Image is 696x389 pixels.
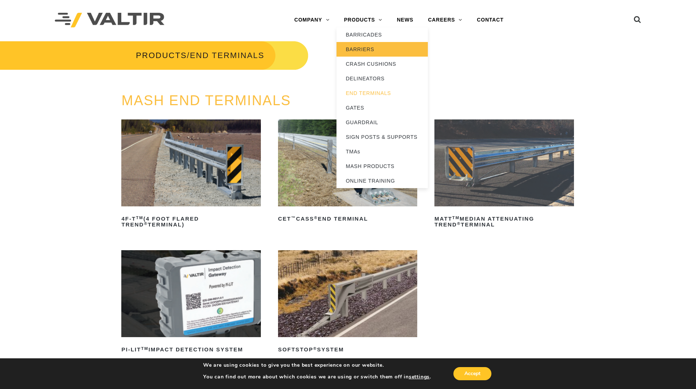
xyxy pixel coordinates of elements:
sup: TM [452,216,460,220]
sup: ® [314,216,318,220]
a: PRODUCTS [136,51,187,60]
a: NEWS [389,13,421,27]
a: BARRIERS [336,42,428,57]
button: Accept [453,367,491,380]
a: PRODUCTS [336,13,389,27]
sup: TM [136,216,143,220]
sup: ® [457,221,461,226]
a: SoftStop®System [278,250,417,355]
a: PI-LITTMImpact Detection System [121,250,260,355]
sup: ™ [291,216,296,220]
a: GUARDRAIL [336,115,428,130]
a: CRASH CUSHIONS [336,57,428,71]
a: GATES [336,100,428,115]
a: SIGN POSTS & SUPPORTS [336,130,428,144]
a: 4F-TTM(4 Foot Flared TREND®Terminal) [121,119,260,230]
h2: 4F-T (4 Foot Flared TREND Terminal) [121,213,260,230]
a: BARRICADES [336,27,428,42]
p: You can find out more about which cookies we are using or switch them off in . [203,374,431,380]
a: CET™CASS®End Terminal [278,119,417,225]
img: SoftStop System End Terminal [278,250,417,337]
a: END TERMINALS [336,86,428,100]
img: Valtir [55,13,164,28]
h2: MATT Median Attenuating TREND Terminal [434,213,574,230]
h2: SoftStop System [278,344,417,355]
span: END TERMINALS [190,51,265,60]
h2: PI-LIT Impact Detection System [121,344,260,355]
a: CONTACT [469,13,511,27]
sup: ® [313,346,317,351]
a: TMAs [336,144,428,159]
h2: CET CASS End Terminal [278,213,417,225]
p: We are using cookies to give you the best experience on our website. [203,362,431,369]
a: ONLINE TRAINING [336,173,428,188]
a: MATTTMMedian Attenuating TREND®Terminal [434,119,574,230]
button: settings [409,374,430,380]
a: COMPANY [287,13,336,27]
sup: ® [144,221,148,226]
a: DELINEATORS [336,71,428,86]
a: MASH END TERMINALS [121,93,291,108]
a: MASH PRODUCTS [336,159,428,173]
a: CAREERS [421,13,469,27]
sup: TM [141,346,148,351]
